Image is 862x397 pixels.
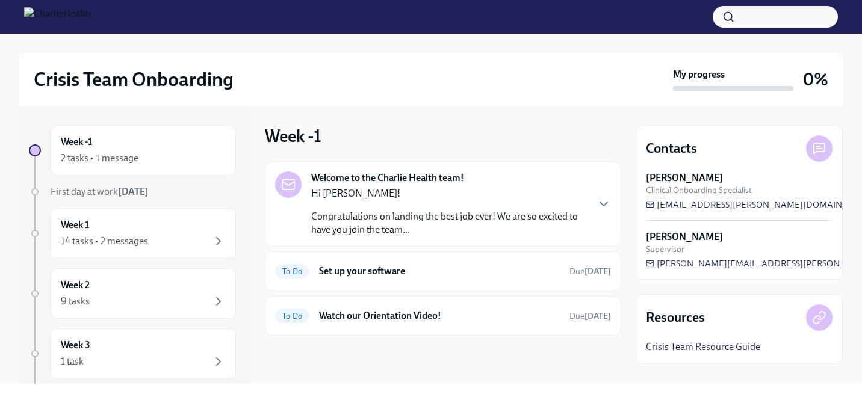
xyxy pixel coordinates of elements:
[584,266,611,277] strong: [DATE]
[61,152,138,165] div: 2 tasks • 1 message
[646,340,760,354] a: Crisis Team Resource Guide
[275,267,309,276] span: To Do
[646,171,723,185] strong: [PERSON_NAME]
[29,268,236,319] a: Week 29 tasks
[275,312,309,321] span: To Do
[34,67,234,91] h2: Crisis Team Onboarding
[275,306,611,325] a: To DoWatch our Orientation Video!Due[DATE]
[61,355,84,368] div: 1 task
[61,279,90,292] h6: Week 2
[29,328,236,379] a: Week 31 task
[569,266,611,277] span: Due
[646,230,723,244] strong: [PERSON_NAME]
[646,140,697,158] h4: Contacts
[319,265,560,278] h6: Set up your software
[569,266,611,277] span: August 19th, 2025 09:00
[61,218,89,232] h6: Week 1
[118,186,149,197] strong: [DATE]
[51,186,149,197] span: First day at work
[803,69,828,90] h3: 0%
[29,208,236,259] a: Week 114 tasks • 2 messages
[569,311,611,321] span: Due
[673,68,725,81] strong: My progress
[61,295,90,308] div: 9 tasks
[311,187,587,200] p: Hi [PERSON_NAME]!
[29,185,236,198] a: First day at work[DATE]
[61,135,92,149] h6: Week -1
[61,235,148,248] div: 14 tasks • 2 messages
[569,310,611,322] span: August 19th, 2025 09:00
[265,125,321,147] h3: Week -1
[646,244,684,255] span: Supervisor
[319,309,560,322] h6: Watch our Orientation Video!
[646,185,752,196] span: Clinical Onboarding Specialist
[275,262,611,281] a: To DoSet up your softwareDue[DATE]
[311,171,464,185] strong: Welcome to the Charlie Health team!
[311,210,587,236] p: Congratulations on landing the best job ever! We are so excited to have you join the team...
[646,309,705,327] h4: Resources
[24,7,91,26] img: CharlieHealth
[61,339,90,352] h6: Week 3
[29,125,236,176] a: Week -12 tasks • 1 message
[584,311,611,321] strong: [DATE]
